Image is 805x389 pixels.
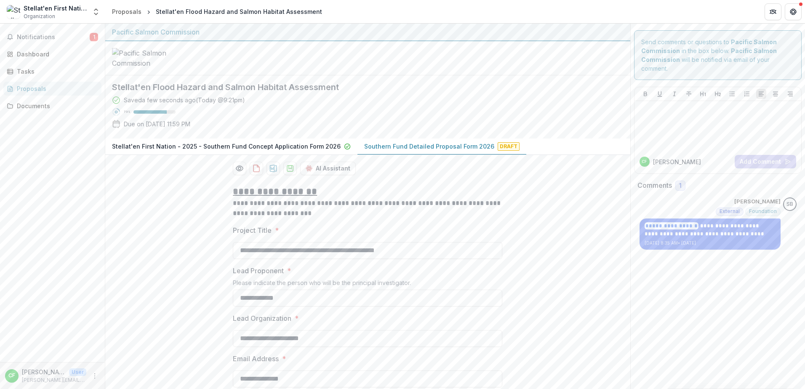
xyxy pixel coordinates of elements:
[233,279,502,290] div: Please indicate the person who will be the principal investigator.
[233,162,246,175] button: Preview 79d61baf-5dee-4416-acb5-32e969b2a942-3.pdf
[283,162,297,175] button: download-proposal
[3,47,101,61] a: Dashboard
[22,368,66,376] p: [PERSON_NAME]
[3,82,101,96] a: Proposals
[112,27,624,37] div: Pacific Salmon Commission
[233,354,279,364] p: Email Address
[698,89,708,99] button: Heading 1
[756,89,766,99] button: Align Left
[785,3,802,20] button: Get Help
[684,89,694,99] button: Strike
[124,120,190,128] p: Due on [DATE] 11:59 PM
[22,376,86,384] p: [PERSON_NAME][EMAIL_ADDRESS][PERSON_NAME][DOMAIN_NAME]
[300,162,356,175] button: AI Assistant
[250,162,263,175] button: download-proposal
[233,225,272,235] p: Project Title
[17,50,95,59] div: Dashboard
[124,96,245,104] div: Saved a few seconds ago ( Today @ 9:21pm )
[112,82,610,92] h2: Stellat'en Flood Hazard and Salmon Habitat Assessment
[749,208,777,214] span: Foundation
[498,142,520,151] span: Draft
[727,89,737,99] button: Bullet List
[112,142,341,151] p: Stellat'en First Nation - 2025 - Southern Fund Concept Application Form 2026
[742,89,752,99] button: Ordered List
[24,4,87,13] div: Stellat'en First Nation
[713,89,723,99] button: Heading 2
[655,89,665,99] button: Underline
[735,155,796,168] button: Add Comment
[17,84,95,93] div: Proposals
[3,30,101,44] button: Notifications1
[653,157,701,166] p: [PERSON_NAME]
[679,182,682,189] span: 1
[17,101,95,110] div: Documents
[90,33,98,41] span: 1
[233,266,284,276] p: Lead Proponent
[734,197,781,206] p: [PERSON_NAME]
[112,48,196,68] img: Pacific Salmon Commission
[642,160,647,164] div: Curtis Fullerton
[233,313,291,323] p: Lead Organization
[786,202,793,207] div: Sascha Bendt
[637,181,672,189] h2: Comments
[112,7,141,16] div: Proposals
[109,5,145,18] a: Proposals
[770,89,781,99] button: Align Center
[267,162,280,175] button: download-proposal
[69,368,86,376] p: User
[640,89,650,99] button: Bold
[90,371,100,381] button: More
[90,3,102,20] button: Open entity switcher
[634,30,802,80] div: Send comments or questions to in the box below. will be notified via email of your comment.
[669,89,680,99] button: Italicize
[24,13,55,20] span: Organization
[364,142,494,151] p: Southern Fund Detailed Proposal Form 2026
[156,7,322,16] div: Stellat'en Flood Hazard and Salmon Habitat Assessment
[8,373,15,378] div: Curtis Fullerton
[765,3,781,20] button: Partners
[124,109,130,115] p: 79 %
[17,34,90,41] span: Notifications
[7,5,20,19] img: Stellat'en First Nation
[3,99,101,113] a: Documents
[109,5,325,18] nav: breadcrumb
[645,240,776,246] p: [DATE] 8:35 AM • [DATE]
[720,208,740,214] span: External
[785,89,795,99] button: Align Right
[17,67,95,76] div: Tasks
[3,64,101,78] a: Tasks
